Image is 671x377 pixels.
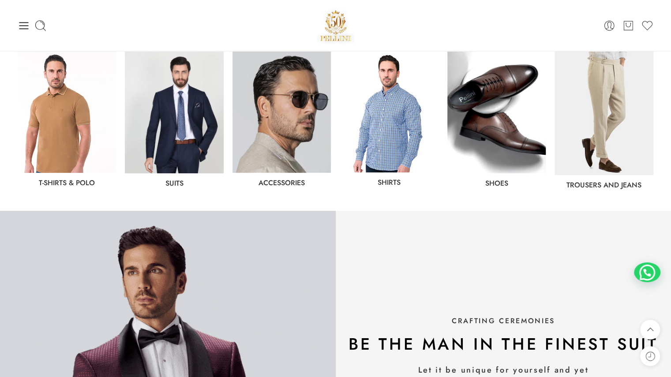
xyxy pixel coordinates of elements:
[317,7,355,44] a: Pellini -
[485,178,508,188] a: shoes
[566,180,641,190] a: Trousers and jeans
[317,7,355,44] img: Pellini
[259,178,305,188] a: Accessories
[641,19,653,32] a: Wishlist
[378,177,401,187] a: Shirts
[622,19,634,32] a: Cart
[340,333,667,355] h2: be the man in the finest suit
[452,316,555,326] span: CRAFTING CEREMONIES
[603,19,615,32] a: Login / Register
[39,178,95,188] a: T-Shirts & Polo
[165,178,184,188] a: Suits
